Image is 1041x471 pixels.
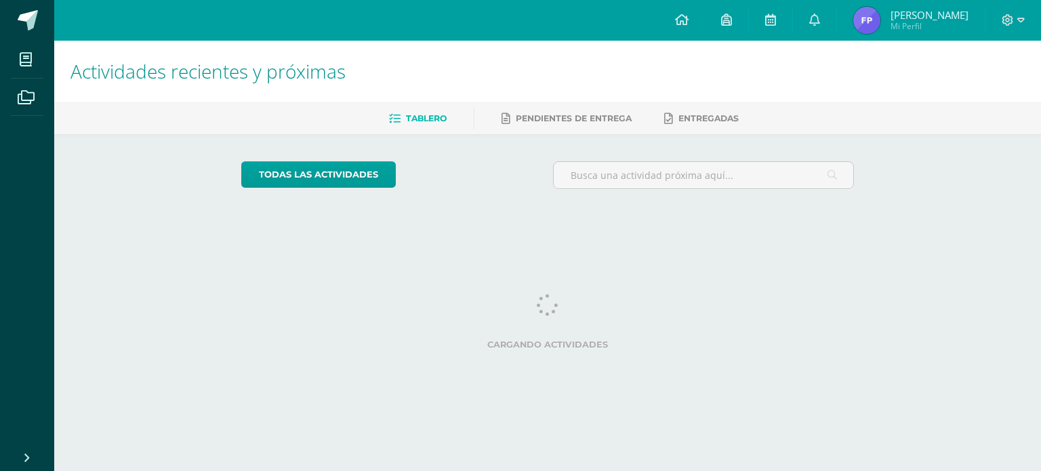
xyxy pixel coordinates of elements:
[406,113,447,123] span: Tablero
[241,340,855,350] label: Cargando actividades
[891,20,968,32] span: Mi Perfil
[891,8,968,22] span: [PERSON_NAME]
[853,7,880,34] img: 443b81e684e3d26d9113ed309aa31e06.png
[389,108,447,129] a: Tablero
[241,161,396,188] a: todas las Actividades
[554,162,854,188] input: Busca una actividad próxima aquí...
[678,113,739,123] span: Entregadas
[70,58,346,84] span: Actividades recientes y próximas
[516,113,632,123] span: Pendientes de entrega
[502,108,632,129] a: Pendientes de entrega
[664,108,739,129] a: Entregadas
